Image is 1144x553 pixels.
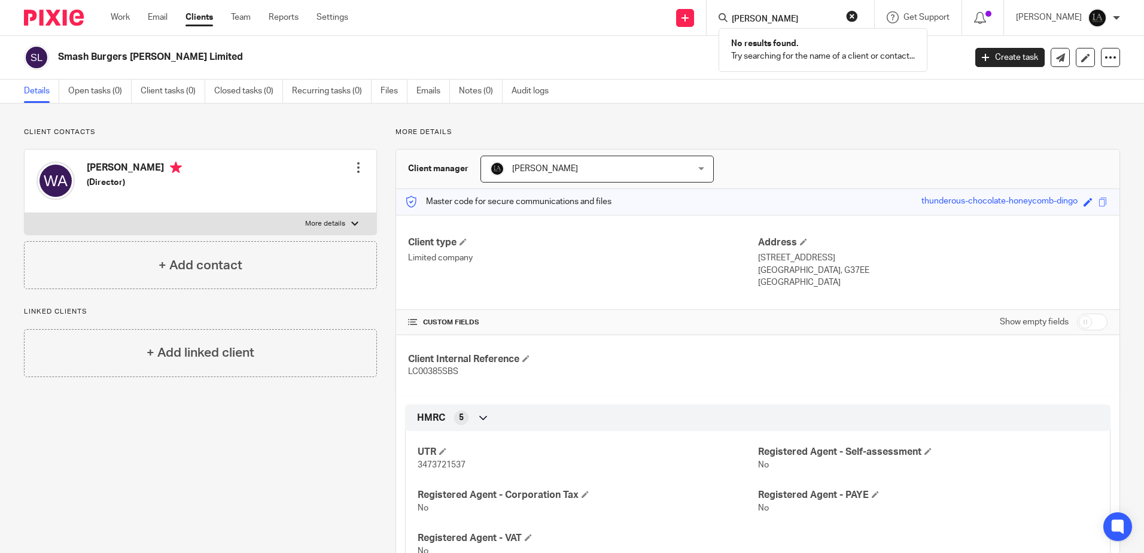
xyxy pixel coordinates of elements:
[758,461,769,469] span: No
[418,461,465,469] span: 3473721537
[269,11,299,23] a: Reports
[405,196,611,208] p: Master code for secure communications and files
[408,236,757,249] h4: Client type
[459,80,503,103] a: Notes (0)
[758,236,1108,249] h4: Address
[305,219,345,229] p: More details
[317,11,348,23] a: Settings
[147,344,254,362] h4: + Add linked client
[141,80,205,103] a: Client tasks (0)
[87,177,182,189] h5: (Director)
[418,532,757,545] h4: Registered Agent - VAT
[292,80,372,103] a: Recurring tasks (0)
[418,446,757,458] h4: UTR
[214,80,283,103] a: Closed tasks (0)
[418,504,428,512] span: No
[758,265,1108,276] p: [GEOGRAPHIC_DATA], G37EE
[758,252,1108,264] p: [STREET_ADDRESS]
[1088,8,1107,28] img: Lockhart+Amin+-+1024x1024+-+light+on+dark.jpg
[159,256,242,275] h4: + Add contact
[975,48,1045,67] a: Create task
[758,446,1098,458] h4: Registered Agent - Self-assessment
[381,80,407,103] a: Files
[418,489,757,502] h4: Registered Agent - Corporation Tax
[36,162,75,200] img: svg%3E
[395,127,1120,137] p: More details
[490,162,504,176] img: Lockhart+Amin+-+1024x1024+-+light+on+dark.jpg
[512,80,558,103] a: Audit logs
[417,412,445,424] span: HMRC
[148,11,168,23] a: Email
[416,80,450,103] a: Emails
[408,367,458,376] span: LC00385SBS
[87,162,182,177] h4: [PERSON_NAME]
[1000,316,1069,328] label: Show empty fields
[185,11,213,23] a: Clients
[921,195,1078,209] div: thunderous-chocolate-honeycomb-dingo
[408,353,757,366] h4: Client Internal Reference
[846,10,858,22] button: Clear
[758,489,1098,502] h4: Registered Agent - PAYE
[24,10,84,26] img: Pixie
[24,80,59,103] a: Details
[111,11,130,23] a: Work
[512,165,578,173] span: [PERSON_NAME]
[903,13,950,22] span: Get Support
[24,127,377,137] p: Client contacts
[24,45,49,70] img: svg%3E
[408,318,757,327] h4: CUSTOM FIELDS
[408,163,468,175] h3: Client manager
[170,162,182,174] i: Primary
[68,80,132,103] a: Open tasks (0)
[459,412,464,424] span: 5
[408,252,757,264] p: Limited company
[758,276,1108,288] p: [GEOGRAPHIC_DATA]
[731,14,838,25] input: Search
[24,307,377,317] p: Linked clients
[58,51,777,63] h2: Smash Burgers [PERSON_NAME] Limited
[758,504,769,512] span: No
[231,11,251,23] a: Team
[1016,11,1082,23] p: [PERSON_NAME]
